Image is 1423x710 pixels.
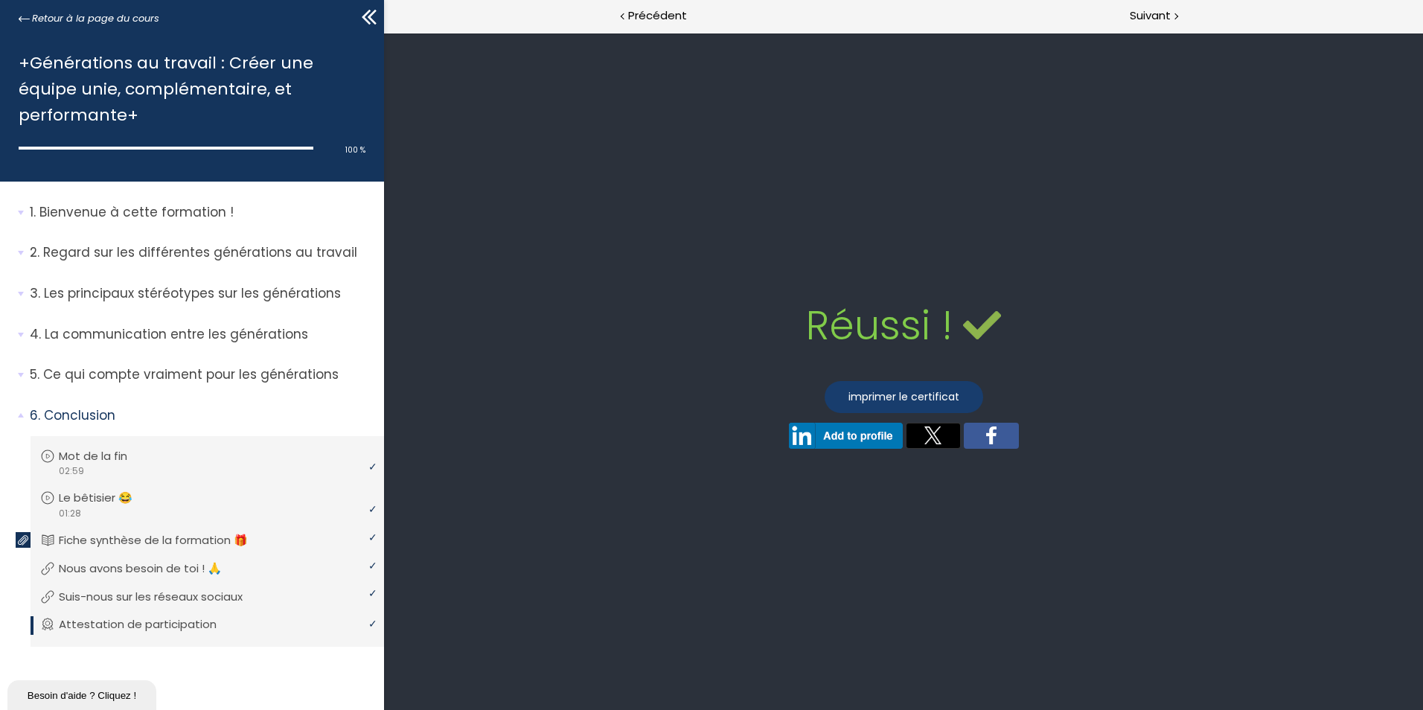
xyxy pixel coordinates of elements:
p: Regard sur les différentes générations au travail [30,243,373,262]
span: 5. [30,365,39,384]
span: 02:59 [58,464,84,478]
p: Mot de la fin [59,448,150,464]
span: Suivant [1130,7,1171,25]
iframe: chat widget [7,677,159,710]
span: 3. [30,284,40,303]
span: 2. [30,243,39,262]
span: Tweet this [522,390,577,416]
span: 1. [30,203,36,222]
p: Fiche synthèse de la formation 🎁 [59,532,270,549]
p: Ce qui compte vraiment pour les générations [30,365,373,384]
p: Attestation de participation [59,616,239,633]
a: imprimer le certificat [441,348,599,380]
p: La communication entre les générations [30,325,373,344]
span: Précédent [628,7,687,25]
p: Nous avons besoin de toi ! 🙏 [59,560,244,577]
p: Conclusion [30,406,373,425]
p: Bienvenue à cette formation ! [30,203,373,222]
a: Retour à la page du cours [19,10,159,27]
p: Le bêtisier 😂 [59,490,155,506]
p: Les principaux stéréotypes sur les générations [30,284,373,303]
p: Suis-nous sur les réseaux sociaux [59,589,265,605]
span: 4. [30,325,41,344]
span: 01:28 [58,507,81,520]
span: 6. [30,406,40,425]
h1: +Générations au travail : Créer une équipe unie, complémentaire, et performante+ [19,50,358,129]
span: Share on Facebook [580,390,635,416]
span: Retour à la page du cours [32,10,159,27]
span: Réussi ! [422,263,569,323]
img: LinkedIn Add to Profile button [405,390,519,416]
span: 100 % [345,144,365,156]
